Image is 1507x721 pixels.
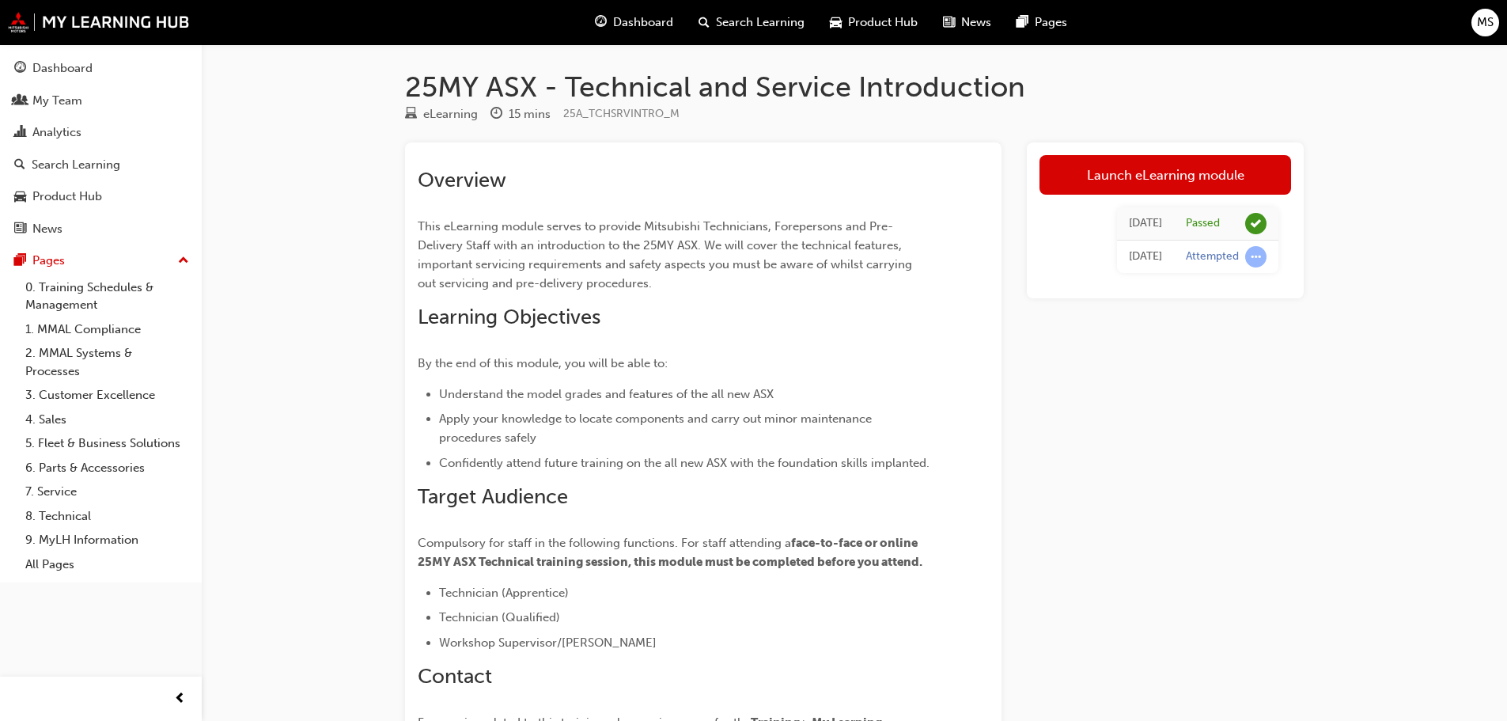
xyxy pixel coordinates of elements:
div: Dashboard [32,59,93,78]
span: Contact [418,664,492,689]
a: 7. Service [19,480,195,504]
span: news-icon [943,13,955,32]
span: Dashboard [613,13,673,32]
a: News [6,214,195,244]
a: 5. Fleet & Business Solutions [19,431,195,456]
span: Confidently attend future training on the all new ASX with the foundation skills implanted. [439,456,930,470]
span: up-icon [178,251,189,271]
span: Technician (Apprentice) [439,586,569,600]
span: learningRecordVerb_PASS-icon [1245,213,1267,234]
div: Passed [1186,216,1220,231]
a: news-iconNews [930,6,1004,39]
span: Learning Objectives [418,305,600,329]
span: prev-icon [174,689,186,709]
span: guage-icon [14,62,26,76]
img: mmal [8,12,190,32]
span: news-icon [14,222,26,237]
span: Understand the model grades and features of the all new ASX [439,387,774,401]
span: car-icon [14,190,26,204]
div: Duration [490,104,551,124]
span: learningResourceType_ELEARNING-icon [405,108,417,122]
a: car-iconProduct Hub [817,6,930,39]
span: Learning resource code [563,107,680,120]
a: 3. Customer Excellence [19,383,195,408]
span: MS [1477,13,1494,32]
a: Dashboard [6,54,195,83]
a: Search Learning [6,150,195,180]
span: News [961,13,991,32]
span: people-icon [14,94,26,108]
a: 1. MMAL Compliance [19,317,195,342]
span: Target Audience [418,484,568,509]
button: Pages [6,246,195,275]
a: 9. MyLH Information [19,528,195,552]
span: Compulsory for staff in the following functions. For staff attending a [418,536,791,550]
a: guage-iconDashboard [582,6,686,39]
a: pages-iconPages [1004,6,1080,39]
a: 8. Technical [19,504,195,529]
span: This eLearning module serves to provide Mitsubishi Technicians, Forepersons and Pre-Delivery Staf... [418,219,915,290]
a: Launch eLearning module [1039,155,1291,195]
span: chart-icon [14,126,26,140]
a: 2. MMAL Systems & Processes [19,341,195,383]
div: Search Learning [32,156,120,174]
span: pages-icon [1017,13,1028,32]
span: Apply your knowledge to locate components and carry out minor maintenance procedures safely [439,412,875,445]
span: face-to-face or online 25MY ASX Technical training session, this module must be completed before ... [418,536,922,569]
div: Attempted [1186,249,1239,264]
span: search-icon [14,158,25,173]
a: search-iconSearch Learning [686,6,817,39]
div: Product Hub [32,188,102,206]
span: Workshop Supervisor/[PERSON_NAME] [439,636,657,650]
div: News [32,220,62,238]
a: All Pages [19,552,195,577]
span: guage-icon [595,13,607,32]
span: learningRecordVerb_ATTEMPT-icon [1245,246,1267,268]
a: 0. Training Schedules & Management [19,275,195,317]
a: 6. Parts & Accessories [19,456,195,480]
div: Type [405,104,478,124]
div: eLearning [423,105,478,123]
div: Analytics [32,123,81,142]
span: car-icon [830,13,842,32]
span: clock-icon [490,108,502,122]
div: Pages [32,252,65,270]
a: Analytics [6,118,195,147]
a: Product Hub [6,182,195,211]
h1: 25MY ASX - Technical and Service Introduction [405,70,1304,104]
span: Product Hub [848,13,918,32]
span: Overview [418,168,506,192]
button: DashboardMy TeamAnalyticsSearch LearningProduct HubNews [6,51,195,246]
span: By the end of this module, you will be able to: [418,356,668,370]
div: Thu Sep 18 2025 14:38:56 GMT+1000 (GMT+10:00) [1129,248,1162,266]
button: MS [1471,9,1499,36]
span: Search Learning [716,13,805,32]
div: Thu Sep 18 2025 15:08:43 GMT+1000 (GMT+10:00) [1129,214,1162,233]
span: Pages [1035,13,1067,32]
a: My Team [6,86,195,116]
div: 15 mins [509,105,551,123]
div: My Team [32,92,82,110]
span: Technician (Qualified) [439,610,560,624]
span: search-icon [699,13,710,32]
span: pages-icon [14,254,26,268]
a: 4. Sales [19,408,195,432]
